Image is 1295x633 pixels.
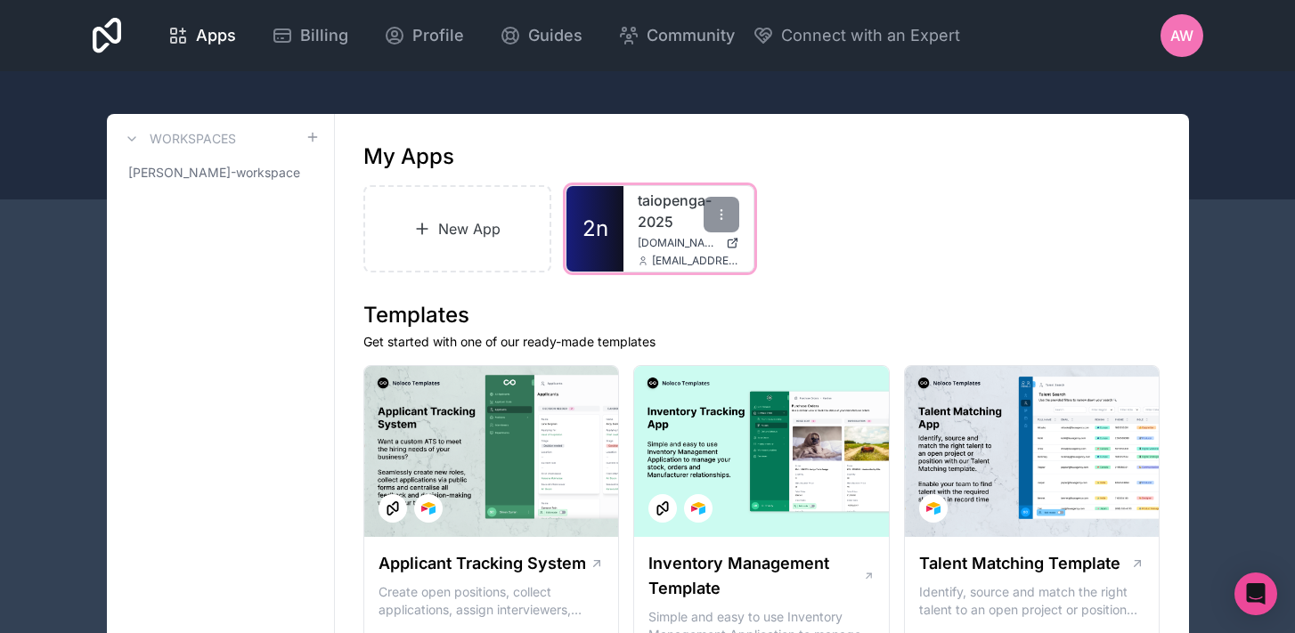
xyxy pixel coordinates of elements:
[421,501,436,515] img: Airtable Logo
[121,157,320,189] a: [PERSON_NAME]-workspace
[652,254,739,268] span: [EMAIL_ADDRESS][DOMAIN_NAME]
[647,23,735,48] span: Community
[379,583,605,619] p: Create open positions, collect applications, assign interviewers, centralise candidate feedback a...
[638,236,719,250] span: [DOMAIN_NAME]
[926,501,941,515] img: Airtable Logo
[638,236,739,250] a: [DOMAIN_NAME]
[691,501,705,515] img: Airtable Logo
[781,23,960,48] span: Connect with an Expert
[363,185,552,272] a: New App
[412,23,464,48] span: Profile
[153,16,250,55] a: Apps
[1170,25,1193,46] span: AW
[363,301,1161,329] h1: Templates
[300,23,348,48] span: Billing
[919,583,1145,619] p: Identify, source and match the right talent to an open project or position with our Talent Matchi...
[1234,572,1277,615] div: Open Intercom Messenger
[485,16,597,55] a: Guides
[638,190,739,232] a: taiopenga-2025
[121,128,236,150] a: Workspaces
[128,164,300,182] span: [PERSON_NAME]-workspace
[363,333,1161,351] p: Get started with one of our ready-made templates
[370,16,478,55] a: Profile
[363,142,454,171] h1: My Apps
[919,551,1120,576] h1: Talent Matching Template
[582,215,608,243] span: 2n
[196,23,236,48] span: Apps
[257,16,362,55] a: Billing
[150,130,236,148] h3: Workspaces
[566,186,623,272] a: 2n
[528,23,582,48] span: Guides
[648,551,862,601] h1: Inventory Management Template
[753,23,960,48] button: Connect with an Expert
[604,16,749,55] a: Community
[379,551,586,576] h1: Applicant Tracking System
